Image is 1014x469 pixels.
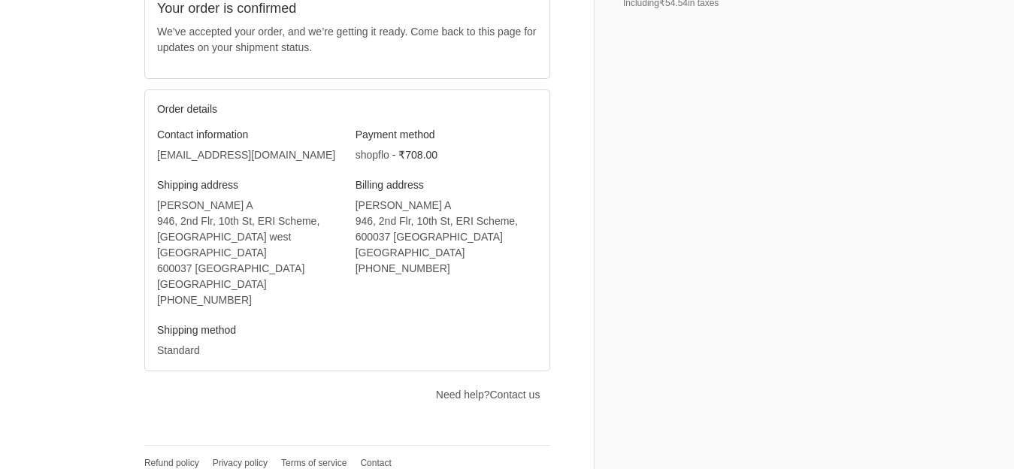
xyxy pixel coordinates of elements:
[356,128,538,141] h3: Payment method
[157,102,347,116] h2: Order details
[157,343,340,359] p: Standard
[360,458,391,468] a: Contact
[392,149,437,161] span: - ₹708.00
[356,198,538,277] address: [PERSON_NAME] A 946, 2nd Flr, 10th St, ERI Scheme, 600037 [GEOGRAPHIC_DATA] [GEOGRAPHIC_DATA] ‎[P...
[356,149,389,161] span: shopflo
[489,389,540,401] a: Contact us
[157,178,340,192] h3: Shipping address
[281,458,347,468] a: Terms of service
[157,24,537,56] p: We’ve accepted your order, and we’re getting it ready. Come back to this page for updates on your...
[157,128,340,141] h3: Contact information
[436,387,540,403] p: Need help?
[356,178,538,192] h3: Billing address
[157,323,340,337] h3: Shipping method
[144,458,199,468] a: Refund policy
[213,458,268,468] a: Privacy policy
[157,149,335,161] bdo: [EMAIL_ADDRESS][DOMAIN_NAME]
[157,198,340,308] address: [PERSON_NAME] A 946, 2nd Flr, 10th St, ERI Scheme, [GEOGRAPHIC_DATA] west [GEOGRAPHIC_DATA] 60003...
